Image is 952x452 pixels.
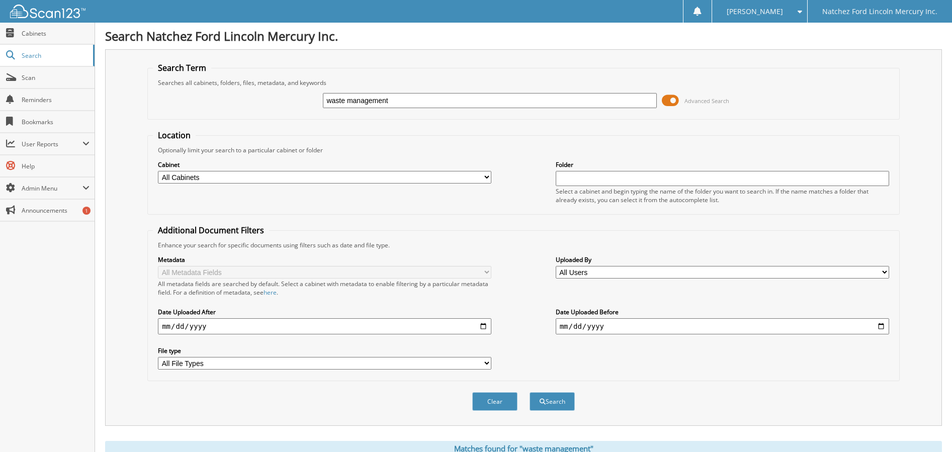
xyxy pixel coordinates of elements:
[158,160,491,169] label: Cabinet
[530,392,575,411] button: Search
[22,51,88,60] span: Search
[22,73,90,82] span: Scan
[556,308,889,316] label: Date Uploaded Before
[158,318,491,334] input: start
[153,62,211,73] legend: Search Term
[153,146,894,154] div: Optionally limit your search to a particular cabinet or folder
[22,29,90,38] span: Cabinets
[105,28,942,44] h1: Search Natchez Ford Lincoln Mercury Inc.
[822,9,937,15] span: Natchez Ford Lincoln Mercury Inc.
[472,392,517,411] button: Clear
[158,308,491,316] label: Date Uploaded After
[82,207,91,215] div: 1
[158,346,491,355] label: File type
[684,97,729,105] span: Advanced Search
[264,288,277,297] a: here
[22,184,82,193] span: Admin Menu
[153,225,269,236] legend: Additional Document Filters
[556,255,889,264] label: Uploaded By
[556,160,889,169] label: Folder
[153,78,894,87] div: Searches all cabinets, folders, files, metadata, and keywords
[10,5,85,18] img: scan123-logo-white.svg
[22,206,90,215] span: Announcements
[158,280,491,297] div: All metadata fields are searched by default. Select a cabinet with metadata to enable filtering b...
[22,140,82,148] span: User Reports
[153,241,894,249] div: Enhance your search for specific documents using filters such as date and file type.
[22,96,90,104] span: Reminders
[153,130,196,141] legend: Location
[727,9,783,15] span: [PERSON_NAME]
[556,187,889,204] div: Select a cabinet and begin typing the name of the folder you want to search in. If the name match...
[556,318,889,334] input: end
[158,255,491,264] label: Metadata
[22,118,90,126] span: Bookmarks
[22,162,90,170] span: Help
